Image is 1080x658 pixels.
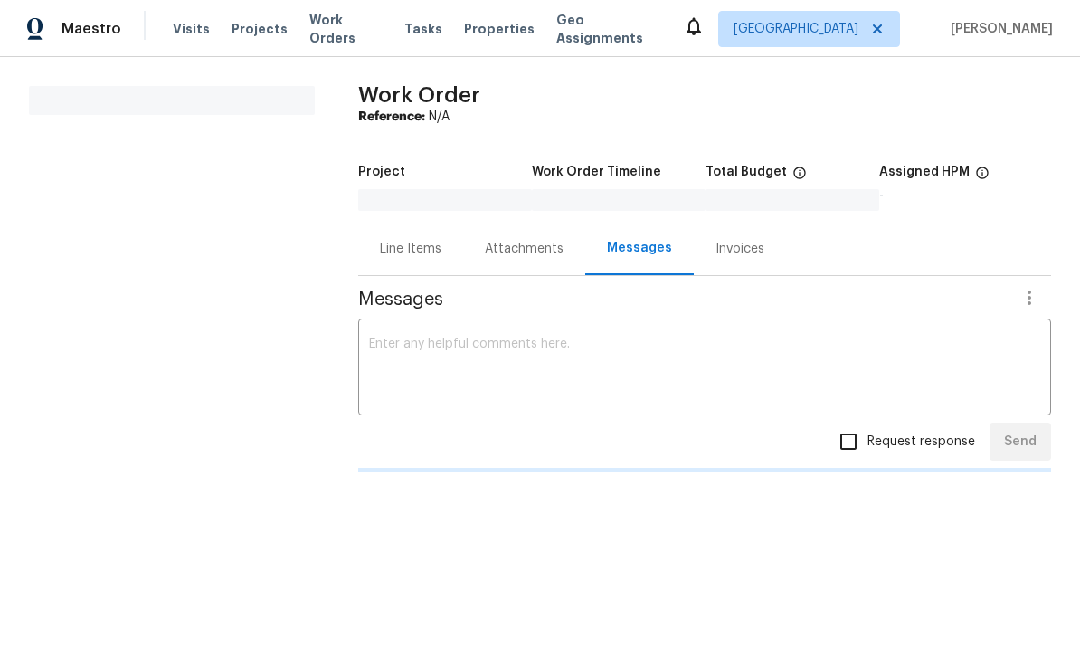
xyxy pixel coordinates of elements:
[232,20,288,38] span: Projects
[309,11,383,47] span: Work Orders
[62,20,121,38] span: Maestro
[358,166,405,178] h5: Project
[380,240,441,258] div: Line Items
[734,20,858,38] span: [GEOGRAPHIC_DATA]
[404,23,442,35] span: Tasks
[485,240,564,258] div: Attachments
[358,110,425,123] b: Reference:
[173,20,210,38] span: Visits
[358,291,1008,309] span: Messages
[532,166,661,178] h5: Work Order Timeline
[556,11,661,47] span: Geo Assignments
[706,166,787,178] h5: Total Budget
[879,166,970,178] h5: Assigned HPM
[943,20,1053,38] span: [PERSON_NAME]
[607,239,672,257] div: Messages
[715,240,764,258] div: Invoices
[464,20,535,38] span: Properties
[358,108,1051,126] div: N/A
[879,189,1051,202] div: -
[792,166,807,189] span: The total cost of line items that have been proposed by Opendoor. This sum includes line items th...
[975,166,990,189] span: The hpm assigned to this work order.
[358,84,480,106] span: Work Order
[867,433,975,452] span: Request response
